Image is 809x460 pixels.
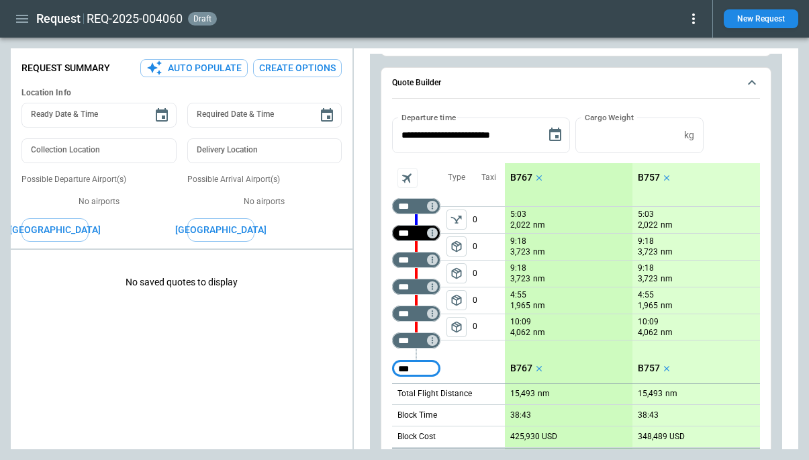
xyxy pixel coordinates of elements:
[450,240,463,253] span: package_2
[638,246,658,258] p: 3,723
[510,263,526,273] p: 9:18
[638,317,659,327] p: 10:09
[684,130,694,141] p: kg
[448,172,465,183] p: Type
[638,327,658,338] p: 4,062
[36,11,81,27] h1: Request
[187,196,342,208] p: No airports
[473,261,505,287] p: 0
[661,246,673,258] p: nm
[638,432,685,442] p: 348,489 USD
[533,300,545,312] p: nm
[140,59,248,77] button: Auto Populate
[392,68,760,99] button: Quote Builder
[397,410,437,421] p: Block Time
[585,111,634,123] label: Cargo Weight
[510,327,530,338] p: 4,062
[638,210,654,220] p: 5:03
[661,220,673,231] p: nm
[724,9,798,28] button: New Request
[392,79,441,87] h6: Quote Builder
[510,410,531,420] p: 38:43
[510,290,526,300] p: 4:55
[450,320,463,334] span: package_2
[638,273,658,285] p: 3,723
[661,327,673,338] p: nm
[661,300,673,312] p: nm
[397,388,472,400] p: Total Flight Distance
[638,389,663,399] p: 15,493
[446,317,467,337] span: Type of sector
[446,236,467,257] button: left aligned
[446,263,467,283] span: Type of sector
[638,172,660,183] p: B757
[392,252,440,268] div: Too short
[638,290,654,300] p: 4:55
[661,273,673,285] p: nm
[392,306,440,322] div: Too short
[450,267,463,280] span: package_2
[450,293,463,307] span: package_2
[510,389,535,399] p: 15,493
[510,172,532,183] p: B767
[638,300,658,312] p: 1,965
[542,122,569,148] button: Choose date, selected date is Oct 8, 2025
[21,218,89,242] button: [GEOGRAPHIC_DATA]
[533,273,545,285] p: nm
[510,210,526,220] p: 5:03
[87,11,183,27] h2: REQ-2025-004060
[397,168,418,188] span: Aircraft selection
[446,263,467,283] button: left aligned
[446,290,467,310] span: Type of sector
[21,88,342,98] h6: Location Info
[638,363,660,374] p: B757
[473,314,505,340] p: 0
[446,290,467,310] button: left aligned
[510,317,531,327] p: 10:09
[392,361,440,377] div: Too short
[533,327,545,338] p: nm
[401,111,457,123] label: Departure time
[473,207,505,233] p: 0
[510,363,532,374] p: B767
[473,287,505,314] p: 0
[638,410,659,420] p: 38:43
[314,102,340,129] button: Choose date
[148,102,175,129] button: Choose date
[538,388,550,400] p: nm
[253,59,342,77] button: Create Options
[510,273,530,285] p: 3,723
[638,236,654,246] p: 9:18
[392,225,440,241] div: Not found
[665,388,677,400] p: nm
[533,220,545,231] p: nm
[187,218,254,242] button: [GEOGRAPHIC_DATA]
[397,431,436,443] p: Block Cost
[446,317,467,337] button: left aligned
[510,300,530,312] p: 1,965
[392,198,440,214] div: Not found
[21,174,177,185] p: Possible Departure Airport(s)
[446,210,467,230] button: left aligned
[473,234,505,260] p: 0
[510,246,530,258] p: 3,723
[191,14,214,24] span: draft
[638,263,654,273] p: 9:18
[21,196,177,208] p: No airports
[392,332,440,349] div: Too short
[11,255,352,310] p: No saved quotes to display
[187,174,342,185] p: Possible Arrival Airport(s)
[510,220,530,231] p: 2,022
[21,62,110,74] p: Request Summary
[446,210,467,230] span: Type of sector
[638,220,658,231] p: 2,022
[392,279,440,295] div: Too short
[481,172,496,183] p: Taxi
[510,236,526,246] p: 9:18
[446,236,467,257] span: Type of sector
[510,432,557,442] p: 425,930 USD
[533,246,545,258] p: nm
